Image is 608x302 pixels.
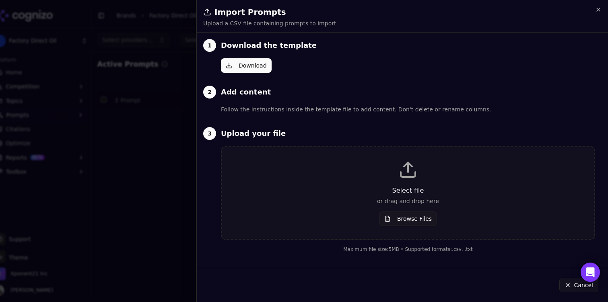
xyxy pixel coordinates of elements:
[221,40,317,51] h3: Download the template
[203,19,336,27] p: Upload a CSV file containing prompts to import
[203,39,216,52] div: 1
[221,246,595,253] div: Maximum file size: 5 MB • Supported formats: .csv, .txt
[379,212,437,226] button: Browse Files
[235,186,581,195] p: Select file
[235,197,581,205] p: or drag and drop here
[203,127,216,140] div: 3
[221,128,286,139] h3: Upload your file
[221,105,595,114] p: Follow the instructions inside the template file to add content. Don't delete or rename columns.
[203,6,602,18] h2: Import Prompts
[221,58,272,73] button: Download
[203,86,216,99] div: 2
[221,86,271,98] h3: Add content
[559,278,598,292] button: Cancel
